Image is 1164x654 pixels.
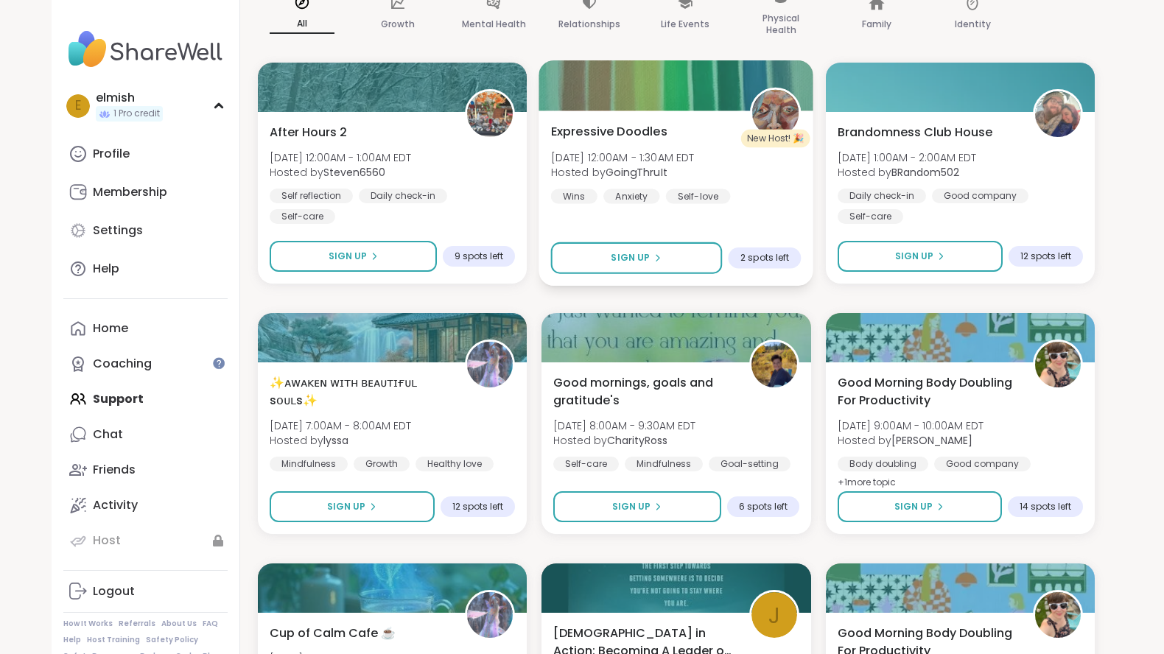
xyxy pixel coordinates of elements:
[709,457,790,471] div: Goal-setting
[553,418,695,433] span: [DATE] 8:00AM - 9:30AM EDT
[467,592,513,638] img: lyssa
[895,250,933,263] span: Sign Up
[323,433,348,448] b: lyssa
[416,457,494,471] div: Healthy love
[323,165,385,180] b: Steven6560
[63,24,228,75] img: ShareWell Nav Logo
[603,189,660,203] div: Anxiety
[838,241,1003,272] button: Sign Up
[203,619,218,629] a: FAQ
[838,457,928,471] div: Body doubling
[93,462,136,478] div: Friends
[551,165,695,180] span: Hosted by
[551,242,723,274] button: Sign Up
[96,90,163,106] div: elmish
[63,213,228,248] a: Settings
[270,374,449,409] span: ✨ᴀᴡᴀᴋᴇɴ ᴡɪᴛʜ ʙᴇᴀᴜᴛɪғᴜʟ sᴏᴜʟs✨
[93,320,128,337] div: Home
[327,500,365,513] span: Sign Up
[1035,342,1081,387] img: Adrienne_QueenOfTheDawn
[270,418,411,433] span: [DATE] 7:00AM - 8:00AM EDT
[93,146,130,162] div: Profile
[768,598,780,633] span: J
[270,625,396,642] span: Cup of Calm Cafe ☕️
[455,250,503,262] span: 9 spots left
[611,251,651,264] span: Sign Up
[63,175,228,210] a: Membership
[551,122,667,140] span: Expressive Doodles
[741,130,810,147] div: New Host! 🎉
[748,10,813,39] p: Physical Health
[838,433,984,448] span: Hosted by
[63,635,81,645] a: Help
[553,433,695,448] span: Hosted by
[93,261,119,277] div: Help
[661,15,709,33] p: Life Events
[753,90,799,136] img: GoingThruIt
[93,532,121,549] div: Host
[558,15,620,33] p: Relationships
[612,500,651,513] span: Sign Up
[270,165,411,180] span: Hosted by
[838,189,926,203] div: Daily check-in
[119,619,155,629] a: Referrals
[161,619,197,629] a: About Us
[838,165,976,180] span: Hosted by
[270,189,353,203] div: Self reflection
[838,150,976,165] span: [DATE] 1:00AM - 2:00AM EDT
[93,583,135,599] div: Logout
[270,124,347,141] span: After Hours 2
[63,417,228,452] a: Chat
[666,189,731,203] div: Self-love
[1035,592,1081,638] img: Adrienne_QueenOfTheDawn
[606,165,667,180] b: GoingThruIt
[63,619,113,629] a: How It Works
[838,418,984,433] span: [DATE] 9:00AM - 10:00AM EDT
[467,91,513,137] img: Steven6560
[838,209,903,224] div: Self-care
[891,165,959,180] b: BRandom502
[270,491,435,522] button: Sign Up
[838,491,1002,522] button: Sign Up
[553,457,619,471] div: Self-care
[63,452,228,488] a: Friends
[63,488,228,523] a: Activity
[381,15,415,33] p: Growth
[329,250,367,263] span: Sign Up
[93,184,167,200] div: Membership
[270,433,411,448] span: Hosted by
[452,501,503,513] span: 12 spots left
[462,15,526,33] p: Mental Health
[625,457,703,471] div: Mindfulness
[467,342,513,387] img: lyssa
[93,222,143,239] div: Settings
[934,457,1031,471] div: Good company
[551,150,695,164] span: [DATE] 12:00AM - 1:30AM EDT
[213,357,225,369] iframe: Spotlight
[751,342,797,387] img: CharityRoss
[270,457,348,471] div: Mindfulness
[955,15,991,33] p: Identity
[894,500,933,513] span: Sign Up
[739,501,788,513] span: 6 spots left
[359,189,447,203] div: Daily check-in
[891,433,972,448] b: [PERSON_NAME]
[1020,501,1071,513] span: 14 spots left
[270,209,335,224] div: Self-care
[740,252,789,264] span: 2 spots left
[93,356,152,372] div: Coaching
[838,374,1017,409] span: Good Morning Body Doubling For Productivity
[270,15,334,34] p: All
[862,15,891,33] p: Family
[63,136,228,172] a: Profile
[607,433,667,448] b: CharityRoss
[63,523,228,558] a: Host
[63,574,228,609] a: Logout
[932,189,1028,203] div: Good company
[63,251,228,286] a: Help
[838,124,992,141] span: Brandomness Club House
[270,150,411,165] span: [DATE] 12:00AM - 1:00AM EDT
[63,311,228,346] a: Home
[551,189,597,203] div: Wins
[75,96,81,116] span: e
